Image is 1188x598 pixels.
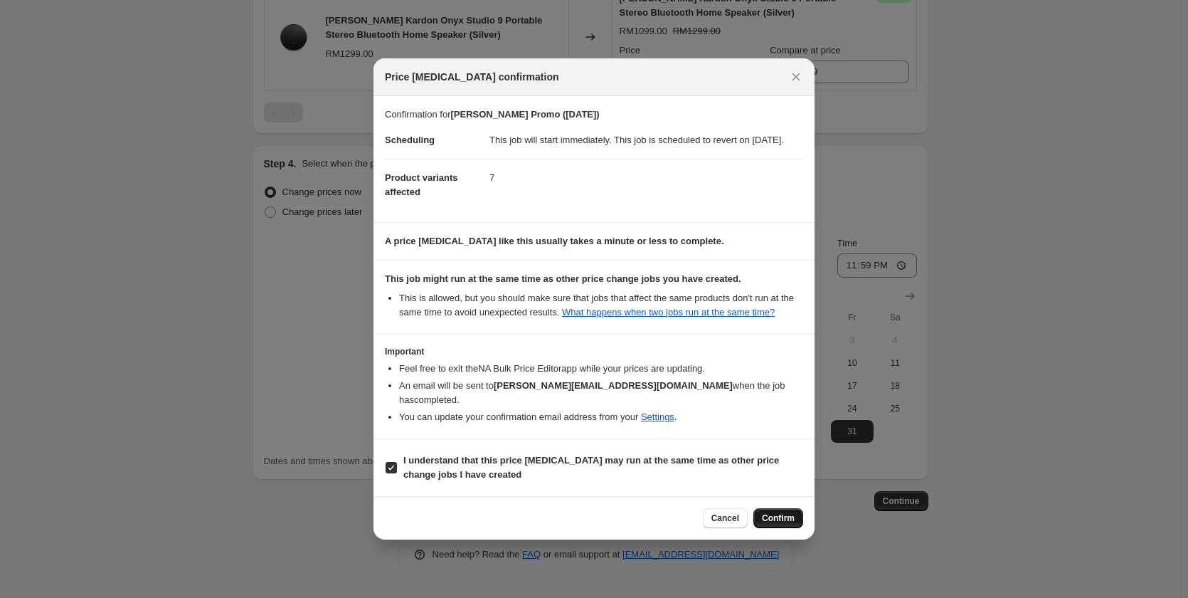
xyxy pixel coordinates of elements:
[711,513,739,524] span: Cancel
[385,346,803,357] h3: Important
[562,307,775,318] a: What happens when two jobs run at the same time?
[399,291,803,320] li: This is allowed, but you should make sure that jobs that affect the same products don ' t run at ...
[489,159,803,196] dd: 7
[385,107,803,122] p: Confirmation for
[399,410,803,424] li: You can update your confirmation email address from your .
[494,380,733,391] b: [PERSON_NAME][EMAIL_ADDRESS][DOMAIN_NAME]
[703,508,748,528] button: Cancel
[385,236,724,246] b: A price [MEDICAL_DATA] like this usually takes a minute or less to complete.
[450,109,599,120] b: [PERSON_NAME] Promo ([DATE])
[762,513,795,524] span: Confirm
[399,379,803,407] li: An email will be sent to when the job has completed .
[753,508,803,528] button: Confirm
[489,122,803,159] dd: This job will start immediately. This job is scheduled to revert on [DATE].
[399,362,803,376] li: Feel free to exit the NA Bulk Price Editor app while your prices are updating.
[385,70,559,84] span: Price [MEDICAL_DATA] confirmation
[385,273,741,284] b: This job might run at the same time as other price change jobs you have created.
[385,172,458,197] span: Product variants affected
[403,455,779,480] b: I understand that this price [MEDICAL_DATA] may run at the same time as other price change jobs I...
[641,411,674,422] a: Settings
[385,135,435,145] span: Scheduling
[786,67,806,87] button: Close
